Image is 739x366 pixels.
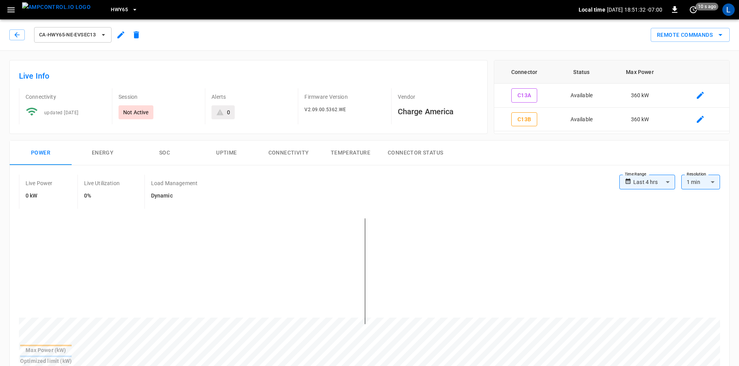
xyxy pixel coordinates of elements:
p: Alerts [211,93,292,101]
img: ampcontrol.io logo [22,2,91,12]
p: Firmware Version [304,93,385,101]
td: 360 kW [608,84,671,108]
span: updated [DATE] [44,110,79,115]
h6: Live Info [19,70,478,82]
td: Available [554,108,608,132]
h6: 0% [84,192,120,200]
button: SOC [134,141,196,165]
div: Last 4 hrs [633,175,675,189]
p: Vendor [398,93,478,101]
button: C13B [511,112,538,127]
div: profile-icon [722,3,735,16]
p: Live Utilization [84,179,120,187]
label: Time Range [625,171,646,177]
table: connector table [494,60,729,131]
p: Load Management [151,179,198,187]
button: Temperature [320,141,382,165]
span: ca-hwy65-ne-evseC13 [39,31,96,40]
label: Resolution [687,171,706,177]
th: Connector [494,60,555,84]
td: Available [554,84,608,108]
p: Local time [579,6,605,14]
h6: 0 kW [26,192,53,200]
button: C13A [511,88,538,103]
span: V2.09.00.5362.WE [304,107,346,112]
h6: Charge America [398,105,478,118]
th: Max Power [608,60,671,84]
td: 360 kW [608,108,671,132]
p: Connectivity [26,93,106,101]
p: Live Power [26,179,53,187]
button: Power [10,141,72,165]
span: 10 s ago [696,3,718,10]
button: Uptime [196,141,258,165]
button: Connectivity [258,141,320,165]
button: set refresh interval [687,3,699,16]
div: remote commands options [651,28,730,42]
h6: Dynamic [151,192,198,200]
button: Remote Commands [651,28,730,42]
button: ca-hwy65-ne-evseC13 [34,27,112,43]
div: 0 [227,108,230,116]
th: Status [554,60,608,84]
p: [DATE] 18:51:32 -07:00 [607,6,662,14]
p: Session [119,93,199,101]
div: 1 min [681,175,720,189]
span: HWY65 [111,5,128,14]
button: Connector Status [382,141,449,165]
p: Not Active [123,108,149,116]
button: Energy [72,141,134,165]
button: HWY65 [108,2,141,17]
